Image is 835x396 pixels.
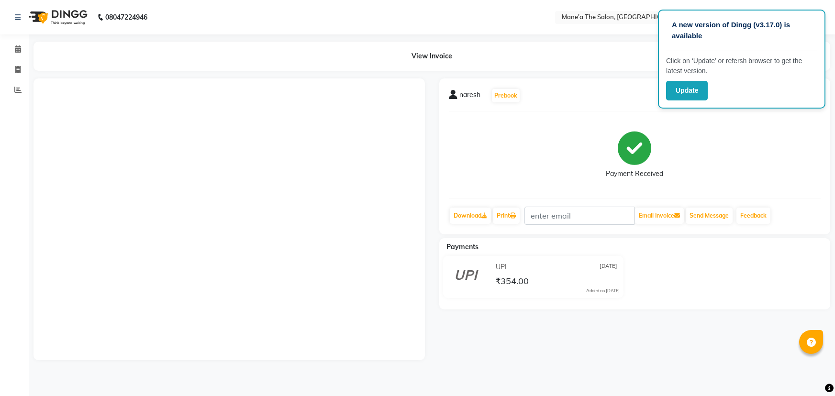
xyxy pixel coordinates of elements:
button: Update [666,81,708,100]
div: Added on [DATE] [586,287,620,294]
img: logo [24,4,90,31]
button: Prebook [492,89,520,102]
input: enter email [524,207,635,225]
a: Print [493,208,520,224]
p: Click on ‘Update’ or refersh browser to get the latest version. [666,56,817,76]
div: Payment Received [606,169,663,179]
span: [DATE] [600,262,617,272]
span: naresh [459,90,480,103]
iframe: chat widget [795,358,825,386]
button: Email Invoice [635,208,684,224]
button: Send Message [686,208,733,224]
b: 08047224946 [105,4,147,31]
span: UPI [496,262,507,272]
div: View Invoice [33,42,830,71]
span: Payments [446,242,479,251]
a: Download [450,208,491,224]
a: Feedback [736,208,770,224]
span: ₹354.00 [495,275,529,289]
p: A new version of Dingg (v3.17.0) is available [672,20,812,41]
